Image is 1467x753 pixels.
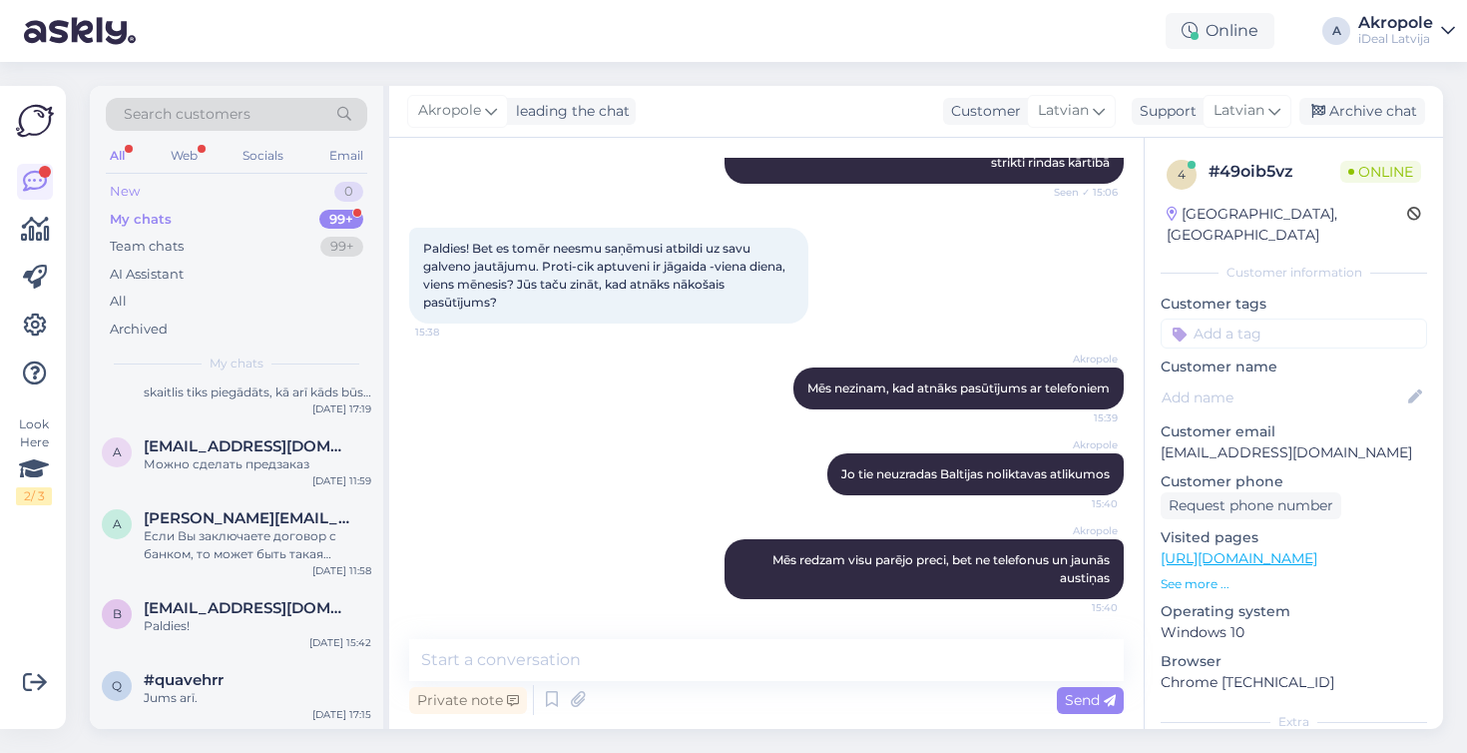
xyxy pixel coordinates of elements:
div: leading the chat [508,101,630,122]
div: Extra [1161,713,1427,731]
span: artur.shpika@icloud.com [144,509,351,527]
span: bondiaana@inbox.lv [144,599,351,617]
input: Add name [1162,386,1404,408]
div: 99+ [319,210,363,230]
div: # 49oib5vz [1209,160,1340,184]
div: Look Here [16,415,52,505]
span: a [113,444,122,459]
span: 15:39 [1043,410,1118,425]
p: Customer tags [1161,294,1427,315]
span: Akropole [418,100,481,122]
p: Customer email [1161,421,1427,442]
div: All [106,143,129,169]
span: 15:40 [1043,496,1118,511]
div: Можно сделать предзаказ [144,455,371,473]
a: AkropoleiDeal Latvija [1358,15,1455,47]
div: Support [1132,101,1197,122]
span: Latvian [1038,100,1089,122]
span: q [112,678,122,693]
a: [URL][DOMAIN_NAME] [1161,549,1317,567]
div: Private note [409,687,527,714]
div: 2 / 3 [16,487,52,505]
div: Customer [943,101,1021,122]
span: Mēs redzam visu parējo preci, bet ne telefonus un jaunās austiņas [772,552,1113,585]
span: Akropole [1043,523,1118,538]
div: [DATE] 11:59 [312,473,371,488]
span: b [113,606,122,621]
div: 0 [334,182,363,202]
div: [DATE] 17:15 [312,707,371,722]
div: [DATE] 11:58 [312,563,371,578]
p: Visited pages [1161,527,1427,548]
div: iDeal Latvija [1358,31,1433,47]
p: Customer phone [1161,471,1427,492]
div: Team chats [110,237,184,257]
div: [DATE] 15:42 [309,635,371,650]
div: Customer information [1161,264,1427,282]
div: Если Вы заключаете договор с банком, то может быть такая ситуация, что телефон Вы еще не получили... [144,527,371,563]
div: Paldies! [144,617,371,635]
div: Online [1166,13,1274,49]
span: Search customers [124,104,250,125]
input: Add a tag [1161,319,1427,349]
span: Send [1065,691,1116,709]
span: 15:40 [1043,600,1118,615]
div: All [110,292,127,312]
span: Latvian [1214,100,1264,122]
span: a.volcenkova@icloud.com [144,437,351,455]
span: 15:38 [415,325,490,340]
span: #quavehrr [144,671,224,689]
div: Akropole [1358,15,1433,31]
div: New [110,182,140,202]
div: [GEOGRAPHIC_DATA], [GEOGRAPHIC_DATA] [1167,204,1407,246]
div: [DATE] 17:19 [312,401,371,416]
div: Web [167,143,202,169]
div: A [1322,17,1350,45]
span: Akropole [1043,437,1118,452]
span: Seen ✓ 15:06 [1043,185,1118,200]
div: Socials [239,143,287,169]
p: Chrome [TECHNICAL_ID] [1161,672,1427,693]
p: See more ... [1161,575,1427,593]
img: Askly Logo [16,102,54,140]
div: Archived [110,320,168,340]
span: Jo tie neuzradas Baltijas noliktavas atlikumos [841,466,1110,481]
div: AI Assistant [110,265,184,285]
span: a [113,516,122,531]
div: Jums arī. [144,689,371,707]
span: My chats [210,355,263,373]
div: Request phone number [1161,492,1341,519]
div: 99+ [320,237,363,257]
p: Operating system [1161,601,1427,622]
p: [EMAIL_ADDRESS][DOMAIN_NAME] [1161,442,1427,463]
span: Paldies! Bet es tomēr neesmu saņēmusi atbildi uz savu galveno jautājumu. Proti-cik aptuveni ir jā... [423,241,788,310]
p: Customer name [1161,357,1427,377]
span: Online [1340,161,1421,183]
p: Windows 10 [1161,622,1427,643]
span: 4 [1178,167,1186,182]
div: My chats [110,210,172,230]
p: Browser [1161,651,1427,672]
div: Email [325,143,367,169]
div: Archive chat [1299,98,1425,125]
span: Mēs nezinam, kad atnāks pasūtījums ar telefoniem [807,380,1110,395]
span: Akropole [1043,352,1118,367]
